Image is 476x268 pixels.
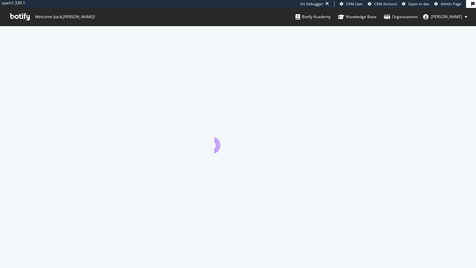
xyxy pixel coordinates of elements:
[402,1,429,7] a: Open in dev
[214,130,262,153] div: animation
[300,1,324,7] div: Viz Debugger:
[441,1,461,6] span: Admin Page
[368,1,397,7] a: CRM Account
[418,12,473,22] button: [PERSON_NAME]
[340,1,363,7] a: CRM User
[296,8,331,26] a: Botify Academy
[384,8,418,26] a: Organizations
[434,1,461,7] a: Admin Page
[384,14,418,20] div: Organizations
[296,14,331,20] div: Botify Academy
[35,14,95,19] span: Welcome back, [PERSON_NAME] !
[346,1,363,6] span: CRM User
[408,1,429,6] span: Open in dev
[338,8,377,26] a: Knowledge Base
[374,1,397,6] span: CRM Account
[431,14,462,19] span: josselin
[338,14,377,20] div: Knowledge Base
